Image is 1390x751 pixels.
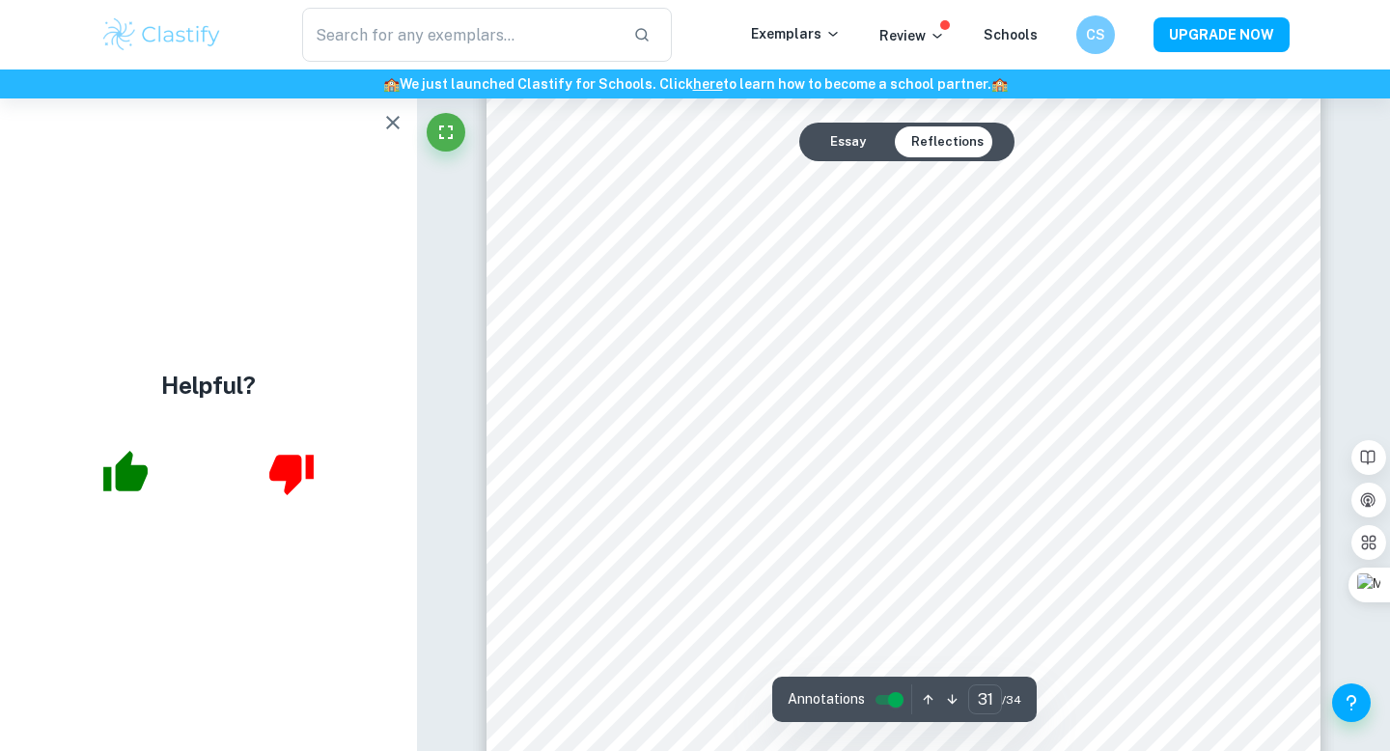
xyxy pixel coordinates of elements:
button: Help and Feedback [1332,683,1371,722]
button: Reflections [896,126,999,157]
button: Essay [815,126,881,157]
input: Search for any exemplars... [302,8,618,62]
span: Annotations [788,689,865,709]
button: CS [1076,15,1115,54]
button: Fullscreen [427,113,465,152]
button: UPGRADE NOW [1154,17,1290,52]
a: Schools [984,27,1038,42]
span: / 34 [1002,691,1021,709]
a: here [693,76,723,92]
p: Exemplars [751,23,841,44]
p: Review [879,25,945,46]
h4: Helpful? [161,368,256,403]
img: Clastify logo [100,15,223,54]
h6: CS [1085,24,1107,45]
span: 🏫 [991,76,1008,92]
span: 🏫 [383,76,400,92]
h6: We just launched Clastify for Schools. Click to learn how to become a school partner. [4,73,1386,95]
